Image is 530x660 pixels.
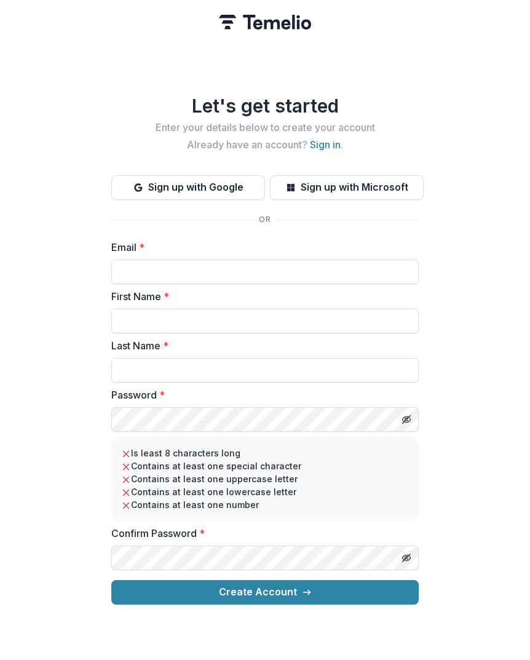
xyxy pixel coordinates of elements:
[121,485,409,498] li: Contains at least one lowercase letter
[121,498,409,511] li: Contains at least one number
[121,447,409,459] li: Is least 8 characters long
[121,472,409,485] li: Contains at least one uppercase letter
[111,580,419,605] button: Create Account
[111,139,419,151] h2: Already have an account? .
[397,548,416,568] button: Toggle password visibility
[310,138,341,151] a: Sign in
[111,175,265,200] button: Sign up with Google
[111,240,411,255] label: Email
[111,289,411,304] label: First Name
[111,122,419,133] h2: Enter your details below to create your account
[111,388,411,402] label: Password
[397,410,416,429] button: Toggle password visibility
[219,15,311,30] img: Temelio
[270,175,424,200] button: Sign up with Microsoft
[111,95,419,117] h1: Let's get started
[121,459,409,472] li: Contains at least one special character
[111,338,411,353] label: Last Name
[111,526,411,541] label: Confirm Password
